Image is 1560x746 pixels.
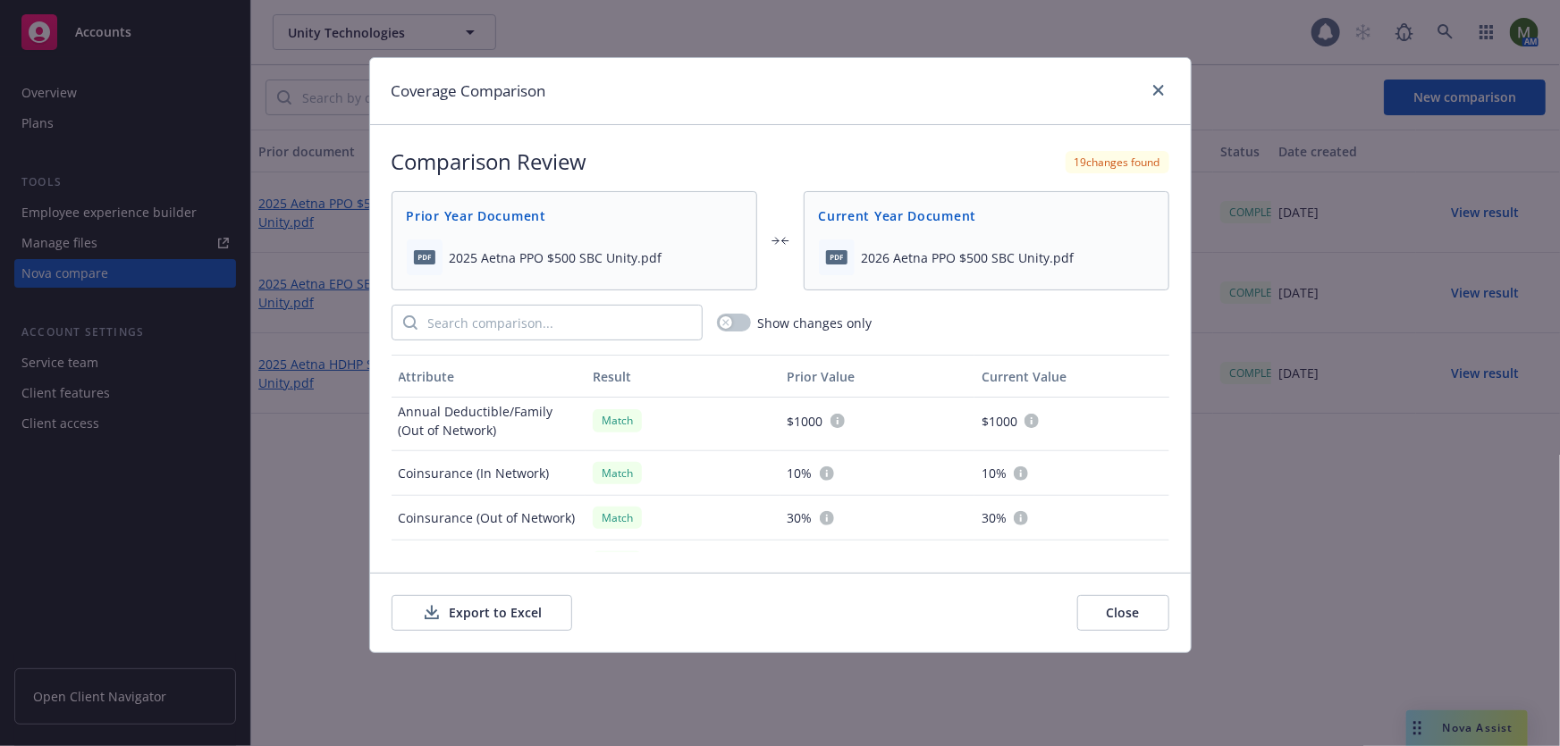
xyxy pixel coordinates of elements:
input: Search comparison... [417,306,702,339]
h2: Comparison Review [392,147,587,177]
div: Attribute [399,367,579,386]
div: Coinsurance (In Network) [392,451,586,496]
div: Match [593,462,642,484]
div: Match [593,551,642,574]
a: close [1148,80,1169,101]
div: Annual Deductible/Family (Out of Network) [392,391,586,451]
span: Show changes only [758,314,873,332]
span: Current Year Document [819,206,1154,225]
div: Match [593,409,642,432]
button: Close [1077,595,1169,631]
span: Prior Year Document [407,206,742,225]
div: Office Visit/Exam (In Network) [392,541,586,585]
span: 2025 Aetna PPO $500 SBC Unity.pdf [450,248,662,267]
button: Current Value [974,355,1169,398]
svg: Search [403,315,417,330]
div: Coinsurance (Out of Network) [392,496,586,541]
button: Prior Value [780,355,975,398]
span: 10% [982,464,1007,482]
button: Attribute [392,355,586,398]
span: 30% [788,508,813,527]
div: Result [593,367,773,386]
h1: Coverage Comparison [392,80,546,103]
div: Prior Value [788,367,968,386]
button: Export to Excel [392,595,572,631]
div: 19 changes found [1066,151,1169,173]
div: Current Value [982,367,1162,386]
span: 10% [788,464,813,482]
div: Match [593,507,642,529]
span: $1000 [982,412,1017,431]
span: 30% [982,508,1007,527]
span: 2026 Aetna PPO $500 SBC Unity.pdf [862,248,1075,267]
button: Result [586,355,780,398]
span: $1000 [788,412,823,431]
